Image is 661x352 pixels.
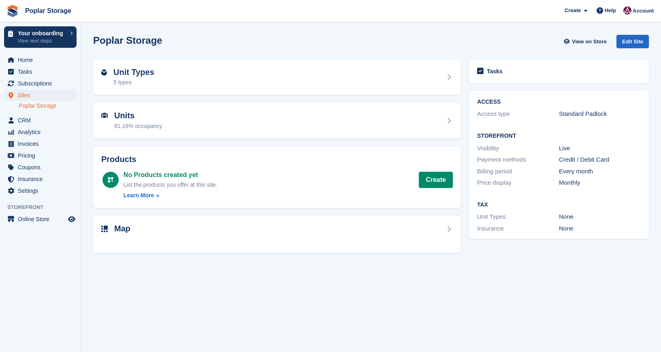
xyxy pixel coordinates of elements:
span: Invoices [18,138,66,149]
a: menu [4,173,77,185]
a: menu [4,115,77,126]
div: Edit Site [616,35,649,48]
div: Access type [477,109,559,119]
a: Your onboarding View next steps [4,26,77,48]
span: Home [18,54,66,66]
span: Create [565,6,581,15]
span: Help [605,6,616,15]
div: 5 types [113,78,154,87]
a: menu [4,185,77,196]
a: menu [4,90,77,101]
span: Pricing [18,150,66,161]
div: No Products created yet [124,170,217,180]
a: menu [4,66,77,77]
h2: Products [101,155,453,164]
a: Learn More [124,191,217,200]
h2: Map [114,224,130,233]
div: None [559,224,641,233]
a: menu [4,138,77,149]
img: unit-type-icn-2b2737a686de81e16bb02015468b77c625bbabd49415b5ef34ead5e3b44a266d.svg [101,69,107,76]
span: Settings [18,185,66,196]
div: Standard Padlock [559,109,641,119]
a: menu [4,150,77,161]
h2: Units [114,111,162,120]
a: menu [4,78,77,89]
span: Online Store [18,213,66,225]
h2: Poplar Storage [93,35,162,46]
p: Your onboarding [18,30,66,36]
div: Live [559,144,641,153]
div: Learn More [124,191,154,200]
a: Units 81.16% occupancy [93,103,461,139]
div: Insurance [477,224,559,233]
img: custom-product-icn-white-7c27a13f52cf5f2f504a55ee73a895a1f82ff5669d69490e13668eaf7ade3bb5.svg [107,177,114,183]
a: View on Store [563,35,610,48]
div: Payment methods [477,155,559,164]
a: menu [4,162,77,173]
h2: Tax [477,202,641,208]
img: map-icn-33ee37083ee616e46c38cad1a60f524a97daa1e2b2c8c0bc3eb3415660979fc1.svg [101,226,108,232]
h2: Unit Types [113,68,154,77]
div: Credit / Debit Card [559,155,641,164]
div: Monthly [559,178,641,188]
span: List the products you offer at this site. [124,181,217,188]
a: Poplar Storage [22,4,75,17]
div: Billing period [477,167,559,176]
div: Unit Types [477,212,559,222]
div: Every month [559,167,641,176]
h2: ACCESS [477,99,641,105]
span: Analytics [18,126,66,138]
a: Map [93,216,461,253]
div: Price display [477,178,559,188]
span: Coupons [18,162,66,173]
img: Kat Palmer [623,6,631,15]
img: stora-icon-8386f47178a22dfd0bd8f6a31ec36ba5ce8667c1dd55bd0f319d3a0aa187defe.svg [6,5,19,17]
span: View on Store [572,38,607,46]
a: Edit Site [616,35,649,51]
img: unit-icn-7be61d7bf1b0ce9d3e12c5938cc71ed9869f7b940bace4675aadf7bd6d80202e.svg [101,113,108,118]
span: Subscriptions [18,78,66,89]
span: Insurance [18,173,66,185]
div: Visibility [477,144,559,153]
a: menu [4,213,77,225]
a: Preview store [67,214,77,224]
h2: Tasks [487,68,503,75]
a: Poplar Storage [19,102,77,110]
a: menu [4,126,77,138]
div: None [559,212,641,222]
h2: Storefront [477,133,641,139]
span: Sites [18,90,66,101]
a: Unit Types 5 types [93,60,461,95]
div: 81.16% occupancy [114,122,162,130]
span: Storefront [7,203,81,211]
span: CRM [18,115,66,126]
a: Create [419,172,453,188]
span: Tasks [18,66,66,77]
a: menu [4,54,77,66]
span: Account [633,7,654,15]
p: View next steps [18,37,66,45]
